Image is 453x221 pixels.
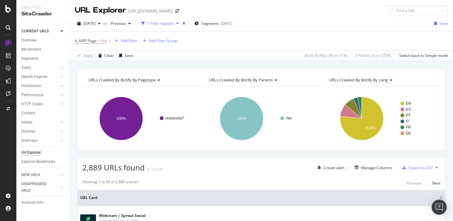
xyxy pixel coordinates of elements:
a: Inlinks [21,119,59,126]
div: NEW URLS [21,172,40,178]
div: [URL][DOMAIN_NAME] [128,8,173,14]
div: Save [439,21,448,26]
div: Clear [104,53,114,58]
text: IT [406,119,409,124]
div: Switch back to Simple mode [399,53,448,58]
text: ES [406,107,411,112]
h4: URLs Crawled By Botify By pagetype [87,75,194,85]
div: 0 % Visits ( 0 on 375K ) [355,53,391,58]
button: Manage Columns [352,164,392,171]
span: = [98,38,100,43]
div: Movements [21,46,41,53]
div: Webinars | Sprout Social [99,213,166,218]
div: Segments [21,55,38,62]
div: Outlinks [21,128,35,135]
div: [DATE] [221,21,232,26]
button: Create alert [315,163,344,173]
div: Visits [21,64,31,71]
span: URLs Crawled By Botify By lang [329,77,388,83]
div: Manage Columns [361,165,392,170]
a: Overview [21,37,65,44]
h4: URLs Crawled By Botify By params [208,75,315,85]
button: Previous [407,179,422,187]
text: 100% [116,116,126,121]
img: Equal [147,169,150,170]
h4: URLs Crawled By Botify By lang [328,75,435,85]
div: SiteCrawler [21,10,64,18]
span: Segments [201,21,219,26]
button: Clear [96,51,114,61]
div: Sitemaps [21,137,37,144]
text: PT [406,113,411,118]
span: Yes [101,36,107,45]
a: NEW URLS [21,172,59,178]
span: 2025 Aug. 20th [83,21,96,26]
button: Segments[DATE] [192,19,235,29]
text: FR [406,125,411,130]
div: Performance [21,92,43,98]
a: Search Engines [21,74,59,80]
a: Movements [21,46,65,53]
button: Switch back to Simple mode [397,51,448,61]
button: Add Filter Group [140,37,177,45]
text: Yes [286,116,292,120]
div: Showing 1 to 50 of 2,889 entries [82,179,138,187]
text: resources/* [165,116,184,120]
button: Next [432,179,440,187]
a: Distribution [21,83,59,89]
a: Analysis Info [21,199,65,206]
div: CURRENT URLS [21,28,49,35]
button: Export as CSV [400,163,433,173]
a: Segments [21,55,65,62]
button: 1 Filter Applied [139,19,181,29]
span: 2,889 URLs found [82,162,145,173]
a: Url Explorer [21,149,65,156]
div: Overview [21,37,36,44]
input: Find a URL [388,5,448,16]
span: URLs Crawled By Botify By pagetype [88,77,156,83]
button: Save [432,19,448,29]
a: Sitemaps [21,137,59,144]
div: Distribution [21,83,41,89]
div: 26.46 % URLs ( 3K on 11K ) [304,53,347,58]
text: EN [406,101,411,106]
div: Open Intercom Messenger [432,200,447,215]
text: DE [406,131,411,135]
a: DISAPPEARED URLS [21,181,59,194]
span: vs [103,21,108,26]
button: Add Filter [112,37,137,45]
text: 76.6% [365,126,376,130]
svg: A chart. [323,91,440,146]
div: Inlinks [21,119,32,126]
div: Apply [83,53,93,58]
div: Search Engines [21,74,48,80]
button: Apply [75,51,93,61]
div: Analytics [21,5,64,10]
a: Visits [21,64,59,71]
div: Add Filter [121,38,137,43]
div: times [181,20,187,27]
a: Explorer Bookmarks [21,158,65,165]
div: 1 Filter Applied [148,21,174,26]
div: Save [125,53,133,58]
div: Next [432,180,440,186]
svg: A chart. [203,91,320,146]
span: Previous [108,21,126,26]
div: arrow-right-arrow-left [175,9,179,13]
div: Explorer Bookmarks [21,158,55,165]
svg: A chart. [82,91,200,146]
div: Export as CSV [409,165,433,170]
a: Content [21,110,65,117]
div: -0.65% [151,167,163,172]
div: DISAPPEARED URLS [21,181,53,194]
span: URL Card [80,195,438,201]
div: Add Filter Group [149,38,177,43]
a: CURRENT URLS [21,28,59,35]
div: HTTP Codes [21,101,43,108]
button: Previous [108,19,133,29]
button: Save [117,51,133,61]
a: Outlinks [21,128,59,135]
